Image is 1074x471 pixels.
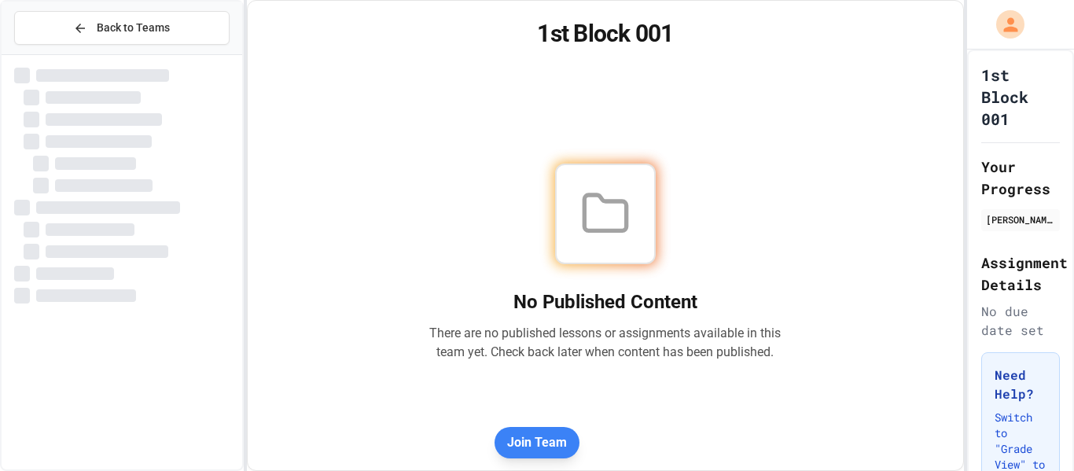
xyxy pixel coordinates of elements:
[429,289,782,315] h2: No Published Content
[14,11,230,45] button: Back to Teams
[981,302,1060,340] div: No due date set
[981,252,1060,296] h2: Assignment Details
[981,64,1060,130] h1: 1st Block 001
[981,156,1060,200] h2: Your Progress
[980,6,1028,42] div: My Account
[97,20,170,36] span: Back to Teams
[986,212,1055,226] div: [PERSON_NAME]
[429,324,782,362] p: There are no published lessons or assignments available in this team yet. Check back later when c...
[495,427,579,458] button: Join Team
[995,366,1046,403] h3: Need Help?
[267,20,945,48] h1: 1st Block 001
